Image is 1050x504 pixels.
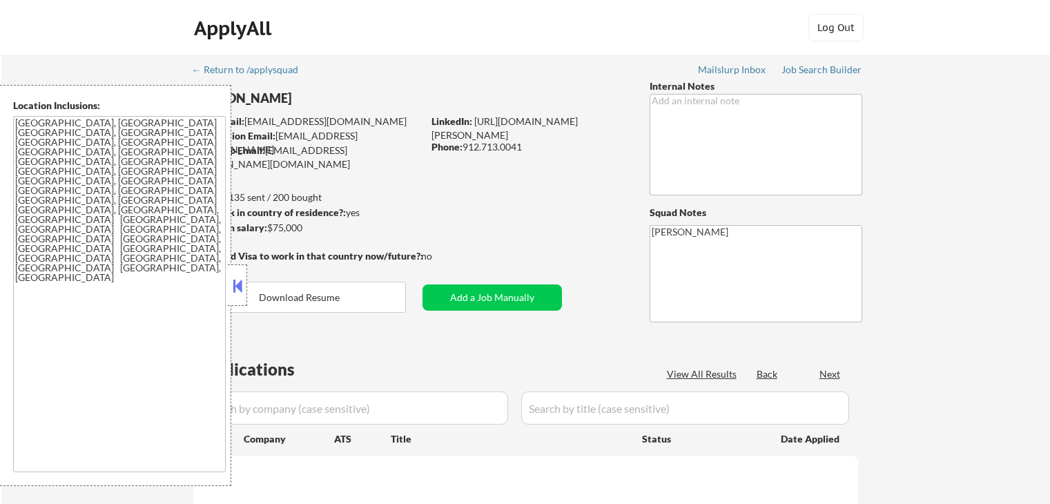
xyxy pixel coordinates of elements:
div: 135 sent / 200 bought [193,191,422,204]
div: Title [391,432,629,446]
div: ATS [334,432,391,446]
div: Back [757,367,779,381]
div: View All Results [667,367,741,381]
div: [EMAIL_ADDRESS][DOMAIN_NAME] [194,115,422,128]
div: 912.713.0041 [431,140,627,154]
button: Log Out [808,14,864,41]
div: $75,000 [193,221,422,235]
strong: Phone: [431,141,463,153]
div: Internal Notes [650,79,862,93]
div: Location Inclusions: [13,99,226,113]
div: no [421,249,460,263]
div: [EMAIL_ADDRESS][DOMAIN_NAME] [194,129,422,156]
strong: LinkedIn: [431,115,472,127]
div: [PERSON_NAME] [193,90,477,107]
a: Job Search Builder [781,64,862,78]
div: Job Search Builder [781,65,862,75]
input: Search by company (case sensitive) [197,391,508,425]
button: Add a Job Manually [422,284,562,311]
div: ApplyAll [194,17,275,40]
strong: Will need Visa to work in that country now/future?: [193,250,423,262]
div: Date Applied [781,432,842,446]
strong: Can work in country of residence?: [193,206,346,218]
a: Mailslurp Inbox [698,64,767,78]
div: ← Return to /applysquad [192,65,311,75]
div: Company [244,432,334,446]
div: Mailslurp Inbox [698,65,767,75]
div: yes [193,206,418,220]
input: Search by title (case sensitive) [521,391,849,425]
div: Applications [197,361,334,378]
button: Download Resume [193,282,406,313]
a: ← Return to /applysquad [192,64,311,78]
a: [URL][DOMAIN_NAME][PERSON_NAME] [431,115,578,141]
div: Squad Notes [650,206,862,220]
div: [EMAIL_ADDRESS][PERSON_NAME][DOMAIN_NAME] [193,144,422,171]
div: Status [642,426,761,451]
div: Next [819,367,842,381]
